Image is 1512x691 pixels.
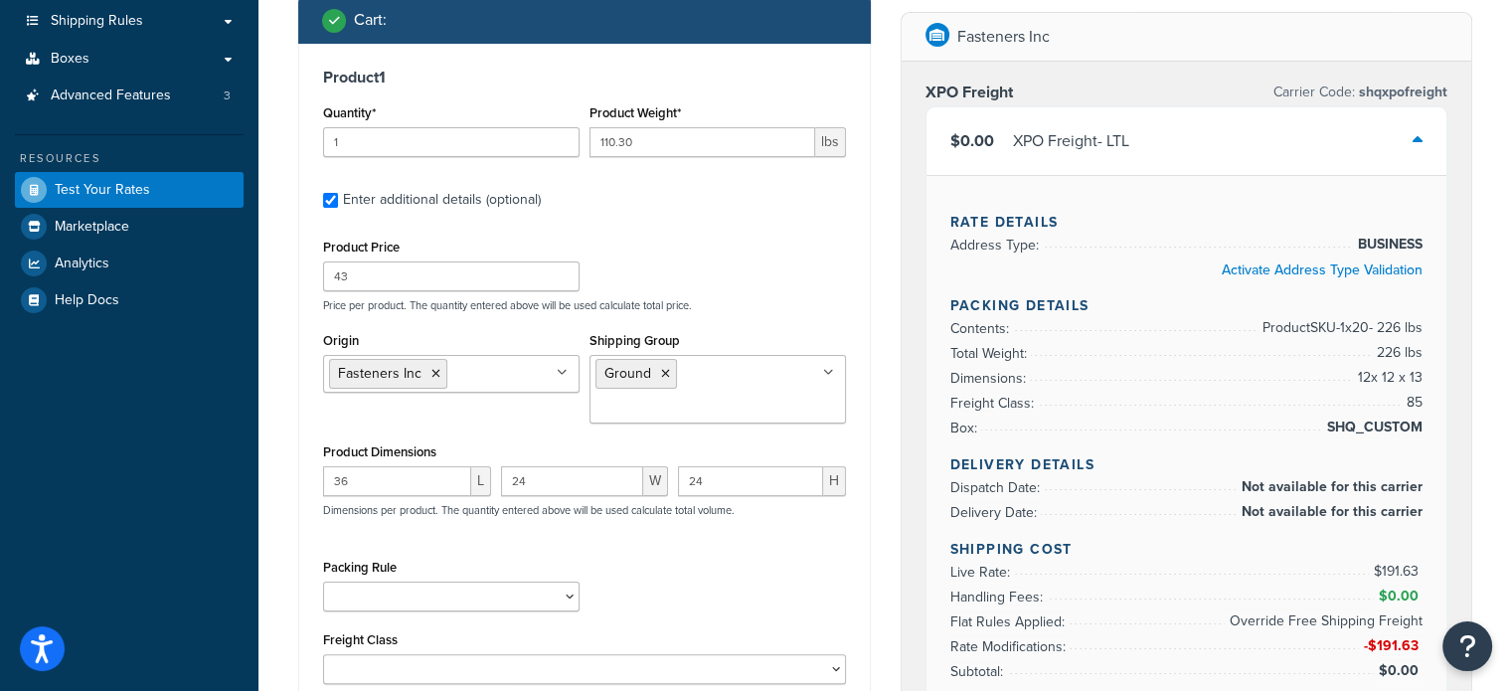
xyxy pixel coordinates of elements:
[950,454,1424,475] h4: Delivery Details
[925,83,1013,102] h3: XPO Freight
[1402,391,1423,415] span: 85
[950,477,1045,498] span: Dispatch Date:
[1353,366,1423,390] span: 12 x 12 x 13
[224,87,231,104] span: 3
[950,235,1044,256] span: Address Type:
[1378,660,1423,681] span: $0.00
[1442,621,1492,671] button: Open Resource Center
[471,466,491,496] span: L
[15,3,244,40] a: Shipping Rules
[323,240,400,255] label: Product Price
[950,129,994,152] span: $0.00
[323,560,397,575] label: Packing Rule
[1258,316,1423,340] span: Product SKU-1 x 20 - 226 lbs
[589,127,815,157] input: 0.00
[950,368,1031,389] span: Dimensions:
[1372,341,1423,365] span: 226 lbs
[950,418,982,438] span: Box:
[323,444,436,459] label: Product Dimensions
[823,466,846,496] span: H
[55,256,109,272] span: Analytics
[589,105,681,120] label: Product Weight*
[950,636,1071,657] span: Rate Modifications:
[323,193,338,208] input: Enter additional details (optional)
[1363,635,1423,656] span: -$191.63
[15,78,244,114] a: Advanced Features3
[55,219,129,236] span: Marketplace
[950,318,1014,339] span: Contents:
[1378,586,1423,606] span: $0.00
[51,87,171,104] span: Advanced Features
[15,78,244,114] li: Advanced Features
[15,246,244,281] a: Analytics
[323,68,846,87] h3: Product 1
[15,172,244,208] a: Test Your Rates
[1353,233,1423,257] span: BUSINESS
[323,632,398,647] label: Freight Class
[51,13,143,30] span: Shipping Rules
[1237,475,1423,499] span: Not available for this carrier
[950,562,1015,583] span: Live Rate:
[950,295,1424,316] h4: Packing Details
[15,282,244,318] a: Help Docs
[950,539,1424,560] h4: Shipping Cost
[950,393,1039,414] span: Freight Class:
[323,333,359,348] label: Origin
[15,41,244,78] a: Boxes
[323,105,376,120] label: Quantity*
[1273,79,1447,106] p: Carrier Code:
[1373,561,1423,582] span: $191.63
[1222,259,1423,280] a: Activate Address Type Validation
[55,182,150,199] span: Test Your Rates
[338,363,421,384] span: Fasteners Inc
[950,661,1008,682] span: Subtotal:
[1355,82,1447,102] span: shqxpofreight
[957,23,1050,51] p: Fasteners Inc
[343,186,541,214] div: Enter additional details (optional)
[15,150,244,167] div: Resources
[950,343,1032,364] span: Total Weight:
[950,502,1042,523] span: Delivery Date:
[1237,500,1423,524] span: Not available for this carrier
[1322,416,1423,439] span: SHQ_CUSTOM
[55,292,119,309] span: Help Docs
[354,11,387,29] h2: Cart :
[1225,609,1423,633] span: Override Free Shipping Freight
[318,298,851,312] p: Price per product. The quantity entered above will be used calculate total price.
[643,466,668,496] span: W
[815,127,846,157] span: lbs
[15,209,244,245] a: Marketplace
[589,333,680,348] label: Shipping Group
[318,503,735,517] p: Dimensions per product. The quantity entered above will be used calculate total volume.
[950,611,1070,632] span: Flat Rules Applied:
[1013,127,1129,155] div: XPO Freight - LTL
[323,127,580,157] input: 0.0
[950,587,1048,607] span: Handling Fees:
[950,212,1424,233] h4: Rate Details
[604,363,651,384] span: Ground
[51,51,89,68] span: Boxes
